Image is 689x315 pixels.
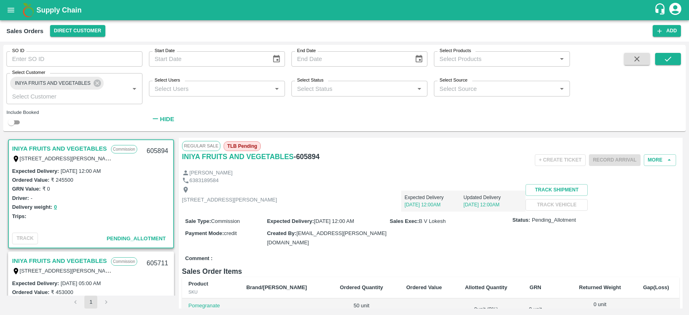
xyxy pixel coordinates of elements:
[291,51,408,67] input: End Date
[107,235,166,241] span: Pending_Allotment
[12,289,49,295] label: Ordered Value:
[155,48,175,54] label: Start Date
[314,218,354,224] span: [DATE] 12:00 AM
[6,26,44,36] div: Sales Orders
[20,2,36,18] img: logo
[579,284,621,290] b: Returned Weight
[20,155,115,162] label: [STREET_ADDRESS][PERSON_NAME]
[557,54,567,64] button: Open
[189,169,232,177] p: [PERSON_NAME]
[188,281,208,287] b: Product
[185,255,213,262] label: Comment :
[267,230,296,236] label: Created By :
[142,142,173,161] div: 605894
[151,83,269,94] input: Select Users
[160,116,174,122] strong: Hide
[404,194,463,201] p: Expected Delivery
[297,77,324,84] label: Select Status
[129,84,140,94] button: Open
[267,218,314,224] label: Expected Delivery :
[42,186,50,192] label: ₹ 0
[182,151,294,162] a: INIYA FRUITS AND VEGETABLES
[185,230,224,236] label: Payment Mode :
[267,230,386,245] span: [EMAIL_ADDRESS][PERSON_NAME][DOMAIN_NAME]
[189,177,218,185] p: 6383189584
[2,1,20,19] button: open drawer
[644,154,676,166] button: More
[36,4,654,16] a: Supply Chain
[340,284,383,290] b: Ordered Quantity
[51,177,73,183] label: ₹ 245500
[20,267,115,274] label: [STREET_ADDRESS][PERSON_NAME]
[111,145,137,153] p: Commission
[12,256,107,266] a: INIYA FRUITS AND VEGETABLES
[12,186,41,192] label: GRN Value:
[404,201,463,208] p: [DATE] 12:00AM
[589,156,641,163] span: Please dispatch the trip before ending
[436,83,554,94] input: Select Source
[149,112,176,126] button: Hide
[224,230,237,236] span: credit
[643,284,669,290] b: Gap(Loss)
[182,141,220,151] span: Regular Sale
[463,201,522,208] p: [DATE] 12:00AM
[294,83,412,94] input: Select Status
[246,284,307,290] b: Brand/[PERSON_NAME]
[149,51,266,67] input: Start Date
[211,218,240,224] span: Commission
[411,51,427,67] button: Choose date
[436,54,554,64] input: Select Products
[6,51,142,67] input: Enter SO ID
[61,168,101,174] label: [DATE] 12:00 AM
[50,25,105,37] button: Select DC
[36,6,82,14] b: Supply Chain
[12,143,107,154] a: INIYA FRUITS AND VEGETABLES
[84,296,97,309] button: page 1
[390,218,419,224] label: Sales Exec :
[182,266,679,277] h6: Sales Order Items
[654,3,668,17] div: customer-support
[12,168,59,174] label: Expected Delivery :
[269,51,284,67] button: Choose date
[12,213,26,219] label: Trips:
[155,77,180,84] label: Select Users
[111,257,137,266] p: Commission
[10,79,95,88] span: INIYA FRUITS AND VEGETABLES
[294,151,320,162] h6: - 605894
[10,77,104,90] div: INIYA FRUITS AND VEGETABLES
[224,141,261,151] span: TLB Pending
[182,196,277,204] p: [STREET_ADDRESS][PERSON_NAME]
[297,48,316,54] label: End Date
[6,109,142,116] div: Include Booked
[557,84,567,94] button: Open
[12,48,24,54] label: SO ID
[414,84,425,94] button: Open
[12,177,49,183] label: Ordered Value:
[440,77,467,84] label: Select Source
[68,296,114,309] nav: pagination navigation
[61,280,101,286] label: [DATE] 05:00 AM
[12,69,45,76] label: Select Customer
[463,194,522,201] p: Updated Delivery
[31,195,32,201] label: -
[406,284,442,290] b: Ordered Value
[668,2,683,19] div: account of current user
[526,184,588,196] button: Track Shipment
[142,254,173,273] div: 605711
[532,216,576,224] span: Pending_Allotment
[513,216,530,224] label: Status:
[12,280,59,286] label: Expected Delivery :
[51,289,73,295] label: ₹ 453000
[185,218,211,224] label: Sale Type :
[440,48,471,54] label: Select Products
[653,25,681,37] button: Add
[188,288,233,296] div: SKU
[188,302,233,310] p: Pomegranate
[419,218,446,224] span: B V Lokesh
[465,284,507,290] b: Allotted Quantity
[54,203,57,212] button: 0
[12,204,52,210] label: Delivery weight:
[272,84,282,94] button: Open
[12,195,29,201] label: Driver:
